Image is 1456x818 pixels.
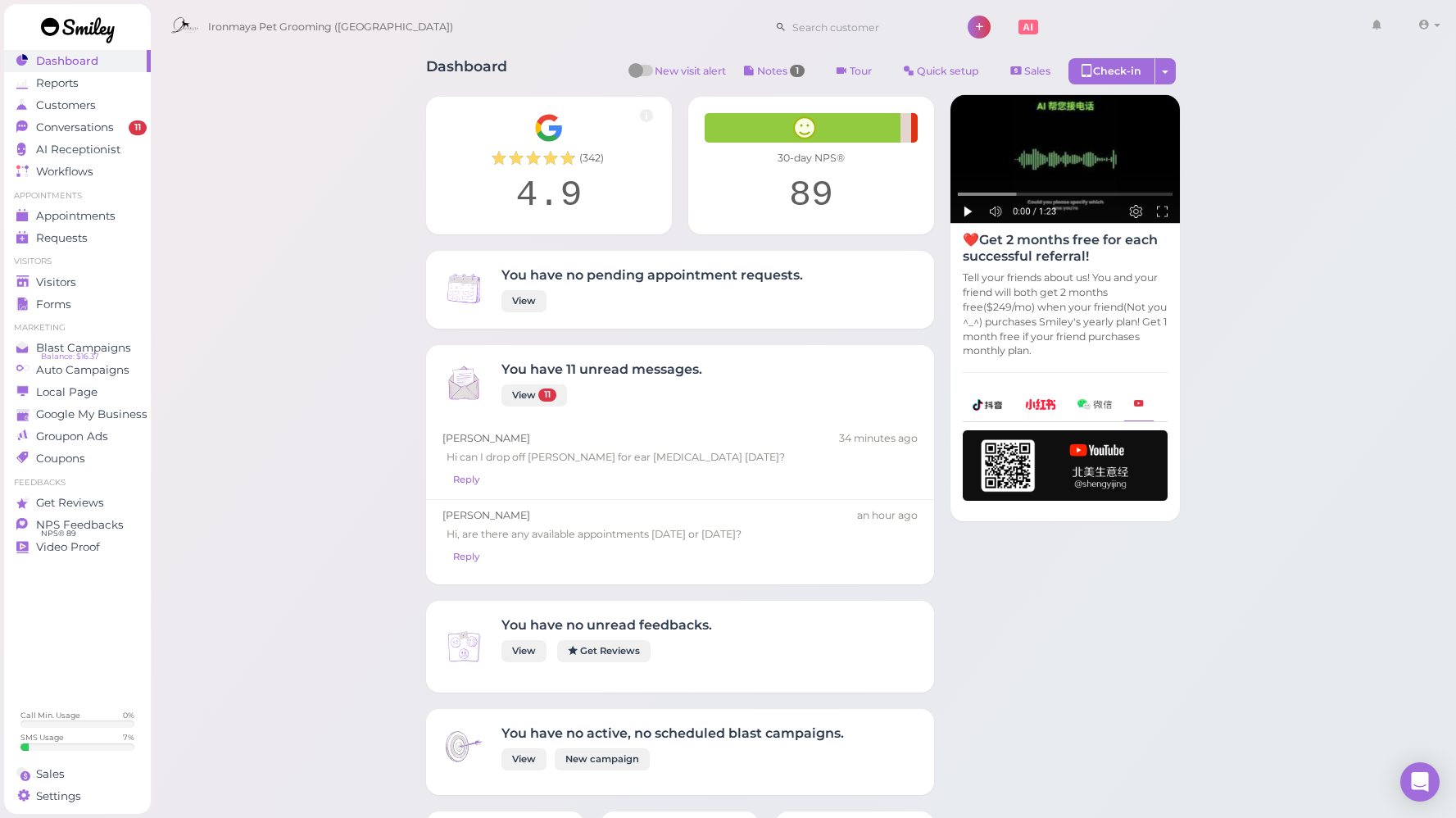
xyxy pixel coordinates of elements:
[36,363,129,377] span: Auto Campaigns
[1025,399,1056,410] img: xhs-786d23addd57f6a2be217d5a65f4ab6b.png
[36,98,96,112] span: Customers
[501,290,547,312] a: View
[730,58,819,84] button: Notes 1
[705,151,918,166] div: 30-day NPS®
[857,508,918,523] div: 09/03 07:34am
[973,399,1004,411] img: douyin-2727e60b7b0d5d1bbe969c21619e8014.png
[442,546,490,568] a: Reply
[4,116,151,139] a: Conversations 11
[787,14,946,40] input: Search customer
[963,232,1168,263] h4: ❤️Get 2 months free for each successful referral!
[36,789,81,803] span: Settings
[36,341,131,355] span: Blast Campaigns
[823,58,886,84] a: Tour
[950,95,1180,224] img: AI receptionist
[123,732,134,743] div: 7 %
[1068,58,1155,84] div: Check-in
[501,640,547,662] a: View
[1024,65,1050,77] span: Sales
[997,58,1064,84] a: Sales
[36,452,85,466] span: Coupons
[36,143,120,157] span: AI Receptionist
[41,527,76,540] span: NPS® 89
[442,508,918,523] div: [PERSON_NAME]
[1400,762,1440,802] div: Open Intercom Messenger
[501,384,567,407] a: View 11
[442,469,490,491] a: Reply
[1077,399,1112,410] img: wechat-a99521bb4f7854bbf8f190d1356e2cdb.png
[538,389,556,402] span: 11
[4,448,151,470] a: Coupons
[4,536,151,558] a: Video Proof
[41,350,99,363] span: Balance: $16.37
[4,227,151,249] a: Requests
[442,625,485,668] img: Inbox
[442,523,918,546] div: Hi, are there any available appointments [DATE] or [DATE]?
[963,430,1168,501] img: youtube-h-92280983ece59b2848f85fc261e8ffad.png
[555,748,650,770] a: New campaign
[442,267,485,310] img: Inbox
[36,165,93,179] span: Workflows
[963,270,1168,358] p: Tell your friends about us! You and your friend will both get 2 months free($249/mo) when your fr...
[4,256,151,267] li: Visitors
[4,50,151,72] a: Dashboard
[655,64,726,89] span: New visit alert
[4,359,151,381] a: Auto Campaigns
[129,120,147,135] span: 11
[501,267,803,283] h4: You have no pending appointment requests.
[442,361,485,404] img: Inbox
[36,54,98,68] span: Dashboard
[20,732,64,743] div: SMS Usage
[557,640,651,662] a: Get Reviews
[208,4,453,50] span: Ironmaya Pet Grooming ([GEOGRAPHIC_DATA])
[36,540,100,554] span: Video Proof
[4,514,151,536] a: NPS Feedbacks NPS® 89
[20,710,80,720] div: Call Min. Usage
[36,767,65,781] span: Sales
[442,446,918,469] div: Hi can I drop off [PERSON_NAME] for ear [MEDICAL_DATA] [DATE]?
[4,322,151,334] li: Marketing
[442,174,655,218] div: 4.9
[4,337,151,359] a: Blast Campaigns Balance: $16.37
[36,76,79,90] span: Reports
[4,205,151,227] a: Appointments
[4,293,151,316] a: Forms
[36,429,108,443] span: Groupon Ads
[36,385,98,399] span: Local Page
[4,161,151,183] a: Workflows
[579,151,604,166] span: ( 342 )
[36,275,76,289] span: Visitors
[4,785,151,807] a: Settings
[426,58,507,89] h1: Dashboard
[442,725,485,768] img: Inbox
[4,477,151,489] li: Feedbacks
[36,407,147,421] span: Google My Business
[501,361,702,377] h4: You have 11 unread messages.
[36,298,71,311] span: Forms
[4,72,151,94] a: Reports
[839,431,918,446] div: 09/03 07:49am
[36,120,114,134] span: Conversations
[534,113,564,143] img: Google__G__Logo-edd0e34f60d7ca4a2f4ece79cff21ae3.svg
[442,431,918,446] div: [PERSON_NAME]
[36,231,88,245] span: Requests
[705,174,918,218] div: 89
[501,748,547,770] a: View
[123,710,134,720] div: 0 %
[501,617,712,633] h4: You have no unread feedbacks.
[4,190,151,202] li: Appointments
[890,58,993,84] a: Quick setup
[4,492,151,514] a: Get Reviews
[4,139,151,161] a: AI Receptionist
[4,763,151,785] a: Sales
[36,496,104,510] span: Get Reviews
[4,94,151,116] a: Customers
[36,518,124,532] span: NPS Feedbacks
[4,381,151,403] a: Local Page
[4,425,151,448] a: Groupon Ads
[36,209,116,223] span: Appointments
[790,65,805,77] span: 1
[4,271,151,293] a: Visitors
[501,725,844,741] h4: You have no active, no scheduled blast campaigns.
[4,403,151,425] a: Google My Business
